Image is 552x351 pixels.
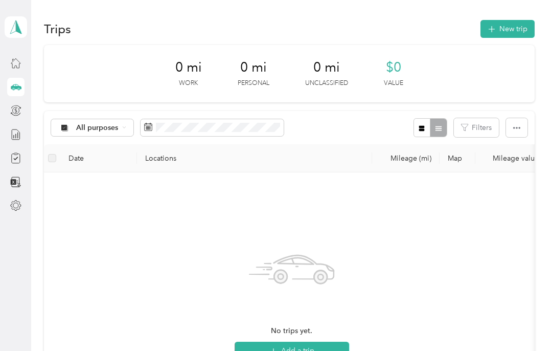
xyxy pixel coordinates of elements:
[384,79,403,88] p: Value
[179,79,198,88] p: Work
[386,59,401,76] span: $0
[440,144,475,172] th: Map
[495,294,552,351] iframe: Everlance-gr Chat Button Frame
[238,79,269,88] p: Personal
[475,144,547,172] th: Mileage value
[240,59,267,76] span: 0 mi
[44,24,71,34] h1: Trips
[372,144,440,172] th: Mileage (mi)
[305,79,348,88] p: Unclassified
[137,144,372,172] th: Locations
[175,59,202,76] span: 0 mi
[76,124,119,131] span: All purposes
[271,325,312,337] span: No trips yet.
[60,144,137,172] th: Date
[313,59,340,76] span: 0 mi
[454,118,499,137] button: Filters
[480,20,535,38] button: New trip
